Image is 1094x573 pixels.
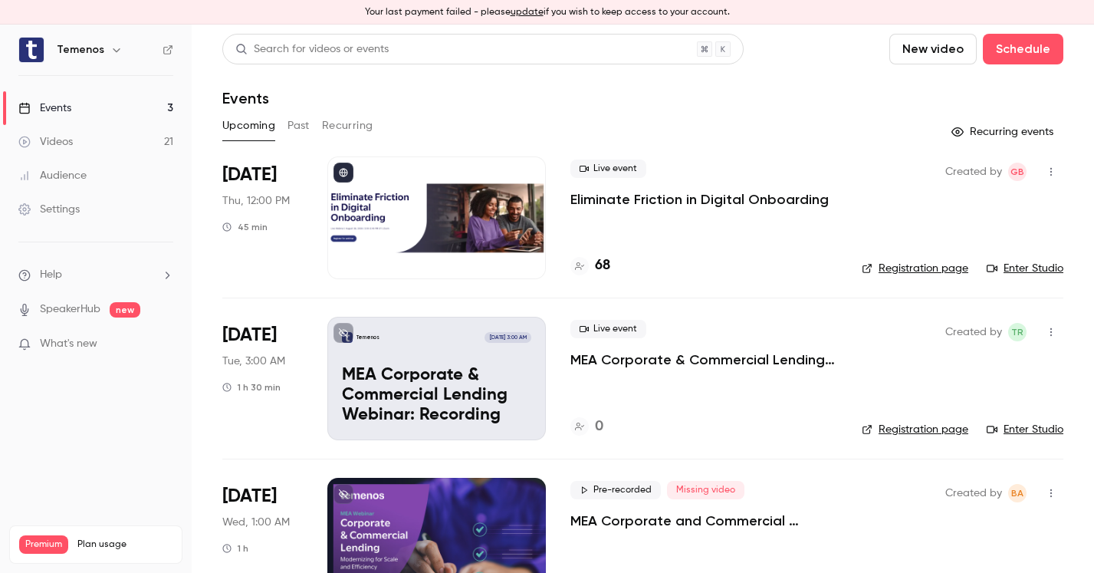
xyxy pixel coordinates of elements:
[222,156,303,279] div: Aug 28 Thu, 2:00 PM (America/New York)
[595,255,610,276] h4: 68
[322,114,373,138] button: Recurring
[570,160,646,178] span: Live event
[40,301,100,318] a: SpeakerHub
[222,484,277,509] span: [DATE]
[18,134,73,150] div: Videos
[222,354,285,369] span: Tue, 3:00 AM
[570,320,646,338] span: Live event
[570,190,829,209] a: Eliminate Friction in Digital Onboarding
[1008,163,1027,181] span: Ganesh Babu
[57,42,104,58] h6: Temenos
[511,5,544,19] button: update
[570,512,837,530] a: MEA Corporate and Commercial Lending: Modernizing for Scale and Efficiency
[222,163,277,187] span: [DATE]
[18,202,80,217] div: Settings
[987,261,1063,276] a: Enter Studio
[945,484,1002,502] span: Created by
[570,255,610,276] a: 68
[889,34,977,64] button: New video
[862,422,968,437] a: Registration page
[222,542,248,555] div: 1 h
[18,267,173,283] li: help-dropdown-opener
[570,417,603,437] a: 0
[1011,484,1023,502] span: BA
[222,381,281,394] div: 1 h 30 min
[1011,323,1023,341] span: TR
[19,38,44,62] img: Temenos
[485,332,531,343] span: [DATE] 3:00 AM
[987,422,1063,437] a: Enter Studio
[945,163,1002,181] span: Created by
[983,34,1063,64] button: Schedule
[222,193,290,209] span: Thu, 12:00 PM
[570,351,837,369] a: MEA Corporate & Commercial Lending Webinar: Recording
[287,114,310,138] button: Past
[327,317,546,440] a: MEA Corporate & Commercial Lending Webinar: Recording Temenos[DATE] 3:00 AMMEA Corporate & Commer...
[945,323,1002,341] span: Created by
[77,538,172,551] span: Plan usage
[18,168,87,183] div: Audience
[222,221,268,233] div: 45 min
[945,120,1063,144] button: Recurring events
[570,481,661,499] span: Pre-recorded
[110,302,140,318] span: new
[222,114,275,138] button: Upcoming
[862,261,968,276] a: Registration page
[40,336,97,352] span: What's new
[222,317,303,440] div: Sep 2 Tue, 11:00 AM (Africa/Johannesburg)
[1008,484,1027,502] span: Balamurugan Arunachalam
[1010,163,1024,181] span: GB
[222,323,277,347] span: [DATE]
[356,334,379,341] p: Temenos
[19,535,68,554] span: Premium
[222,89,269,107] h1: Events
[18,100,71,116] div: Events
[342,366,531,425] p: MEA Corporate & Commercial Lending Webinar: Recording
[1008,323,1027,341] span: Terniell Ramlah
[595,417,603,437] h4: 0
[40,267,62,283] span: Help
[667,481,744,499] span: Missing video
[235,41,389,58] div: Search for videos or events
[222,515,290,530] span: Wed, 1:00 AM
[365,5,730,19] p: Your last payment failed - please if you wish to keep access to your account.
